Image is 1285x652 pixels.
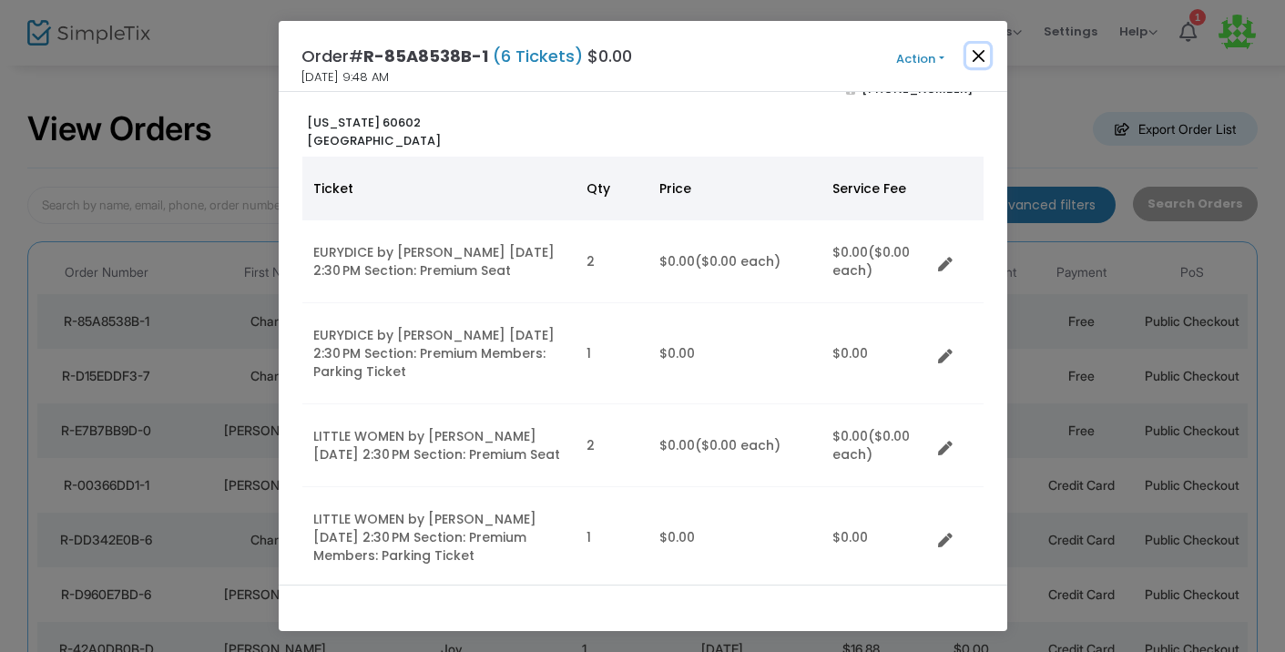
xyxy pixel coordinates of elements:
td: $0.00 [648,487,821,588]
span: R-85A8538B-1 [363,45,488,67]
td: $0.00 [648,404,821,487]
span: ($0.00 each) [832,427,910,464]
td: 1 [576,487,648,588]
b: [US_STATE] 60602 [GEOGRAPHIC_DATA] [307,114,441,149]
button: Action [866,49,975,69]
td: $0.00 [648,220,821,303]
th: Service Fee [821,157,931,220]
th: Qty [576,157,648,220]
span: [DATE] 9:48 AM [301,68,389,87]
td: EURYDICE by [PERSON_NAME] [DATE] 2:30 PM Section: Premium Seat [302,220,576,303]
td: LITTLE WOMEN by [PERSON_NAME] [DATE] 2:30 PM Section: Premium Seat [302,404,576,487]
td: EURYDICE by [PERSON_NAME] [DATE] 2:30 PM Section: Premium Members: Parking Ticket [302,303,576,404]
div: Data table [302,157,984,588]
span: ($0.00 each) [832,243,910,280]
td: $0.00 [821,404,931,487]
span: (6 Tickets) [488,45,587,67]
td: 2 [576,220,648,303]
td: $0.00 [821,487,931,588]
button: Close [966,44,990,67]
td: LITTLE WOMEN by [PERSON_NAME] [DATE] 2:30 PM Section: Premium Members: Parking Ticket [302,487,576,588]
td: 1 [576,303,648,404]
span: ($0.00 each) [695,436,780,454]
th: Price [648,157,821,220]
h4: Order# $0.00 [301,44,632,68]
span: ($0.00 each) [695,252,780,270]
td: $0.00 [821,220,931,303]
td: $0.00 [648,303,821,404]
td: $0.00 [821,303,931,404]
td: 2 [576,404,648,487]
th: Ticket [302,157,576,220]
